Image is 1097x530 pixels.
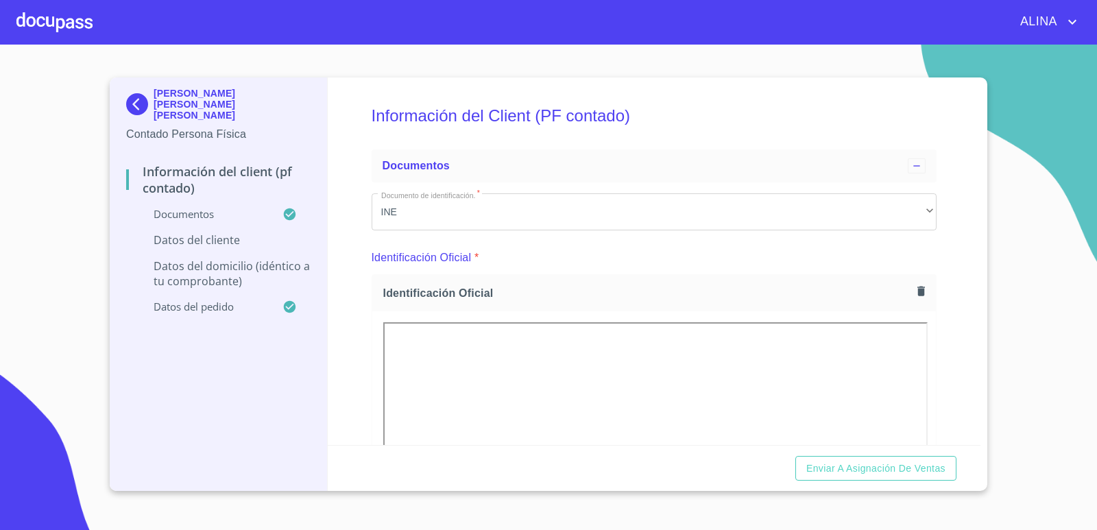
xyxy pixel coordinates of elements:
div: INE [372,193,937,230]
img: Docupass spot blue [126,93,154,115]
button: Enviar a Asignación de Ventas [795,456,956,481]
p: Datos del domicilio (idéntico a tu comprobante) [126,258,311,289]
button: account of current user [1010,11,1081,33]
p: [PERSON_NAME] [PERSON_NAME] [PERSON_NAME] [154,88,311,121]
span: Enviar a Asignación de Ventas [806,460,945,477]
p: Información del Client (PF contado) [126,163,311,196]
p: Documentos [126,207,282,221]
p: Contado Persona Física [126,126,311,143]
span: Documentos [383,160,450,171]
span: Identificación Oficial [383,286,912,300]
span: ALINA [1010,11,1064,33]
div: [PERSON_NAME] [PERSON_NAME] [PERSON_NAME] [126,88,311,126]
p: Datos del pedido [126,300,282,313]
h5: Información del Client (PF contado) [372,88,937,144]
p: Identificación Oficial [372,250,472,266]
p: Datos del cliente [126,232,311,248]
div: Documentos [372,149,937,182]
